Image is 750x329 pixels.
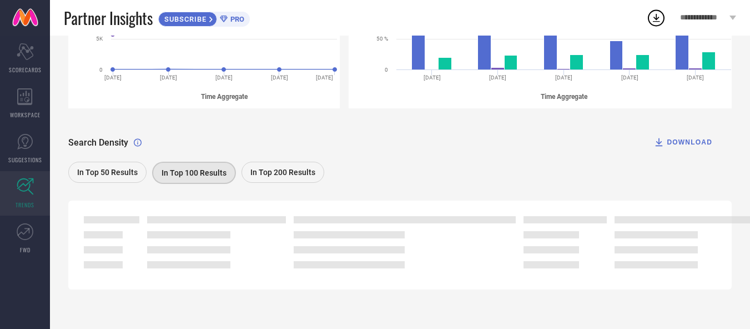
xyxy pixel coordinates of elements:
[250,168,315,177] span: In Top 200 Results
[423,74,440,81] text: [DATE]
[10,111,41,119] span: WORKSPACE
[489,74,506,81] text: [DATE]
[96,36,103,42] text: 5K
[159,15,209,23] span: SUBSCRIBE
[385,67,388,73] text: 0
[646,8,666,28] div: Open download list
[621,74,638,81] text: [DATE]
[540,93,587,101] tspan: Time Aggregate
[77,168,138,177] span: In Top 50 Results
[158,9,250,27] a: SUBSCRIBEPRO
[160,74,177,81] text: [DATE]
[687,74,704,81] text: [DATE]
[215,74,233,81] text: [DATE]
[640,131,726,153] button: DOWNLOAD
[16,201,34,209] span: TRENDS
[228,15,244,23] span: PRO
[99,67,103,73] text: 0
[20,246,31,254] span: FWD
[316,74,333,81] text: [DATE]
[8,156,42,164] span: SUGGESTIONS
[271,74,288,81] text: [DATE]
[9,66,42,74] span: SCORECARDS
[68,137,128,148] span: Search Density
[653,137,712,148] div: DOWNLOAD
[555,74,572,81] text: [DATE]
[104,74,122,81] text: [DATE]
[201,93,248,101] tspan: Time Aggregate
[64,7,153,29] span: Partner Insights
[376,36,388,42] text: 50 %
[162,168,226,177] span: In Top 100 Results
